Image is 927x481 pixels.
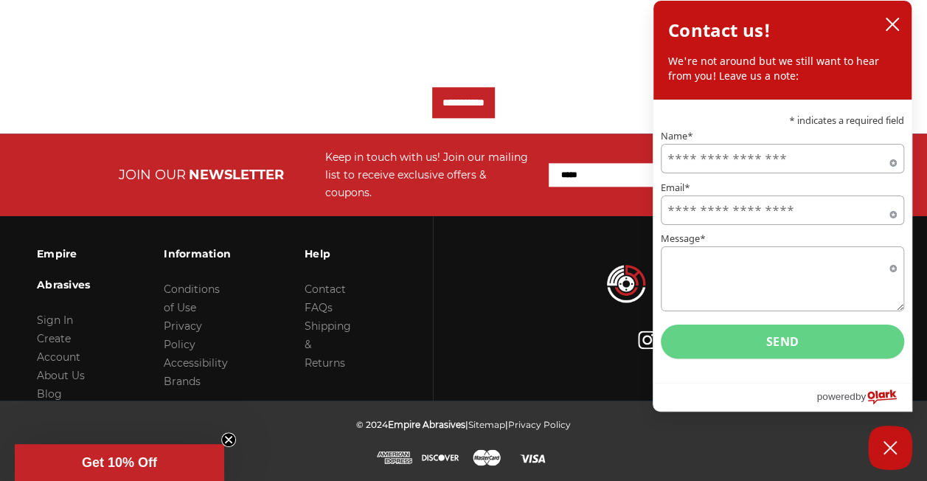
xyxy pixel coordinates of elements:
[468,419,505,430] a: Sitemap
[816,384,912,411] a: Powered by Olark
[607,265,754,302] img: Empire Abrasives Logo Image
[661,183,904,193] label: Email*
[661,246,904,311] textarea: Message
[15,444,224,481] div: Get 10% OffClose teaser
[37,314,73,327] a: Sign In
[661,195,904,225] input: Email
[816,387,855,406] span: powered
[82,455,157,470] span: Get 10% Off
[661,325,904,359] button: Send
[305,319,351,370] a: Shipping & Returns
[508,419,571,430] a: Privacy Policy
[37,238,90,300] h3: Empire Abrasives
[661,144,904,173] input: Name
[305,238,351,269] h3: Help
[164,375,201,388] a: Brands
[356,415,571,434] p: © 2024 | |
[889,262,897,269] span: Required field
[221,432,236,447] button: Close teaser
[325,148,534,201] div: Keep in touch with us! Join our mailing list to receive exclusive offers & coupons.
[388,419,465,430] span: Empire Abrasives
[164,356,228,370] a: Accessibility
[305,301,333,314] a: FAQs
[661,116,904,125] p: * indicates a required field
[881,13,904,35] button: close chatbox
[868,426,912,470] button: Close Chatbox
[889,156,897,164] span: Required field
[305,283,346,296] a: Contact
[119,167,186,183] span: JOIN OUR
[668,54,897,84] p: We're not around but we still want to hear from you! Leave us a note:
[164,319,202,351] a: Privacy Policy
[661,234,904,243] label: Message*
[37,387,62,401] a: Blog
[189,167,284,183] span: NEWSLETTER
[37,332,80,364] a: Create Account
[668,15,771,45] h2: Contact us!
[164,283,220,314] a: Conditions of Use
[37,369,85,382] a: About Us
[889,208,897,215] span: Required field
[661,131,904,141] label: Name*
[164,238,231,269] h3: Information
[855,387,866,406] span: by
